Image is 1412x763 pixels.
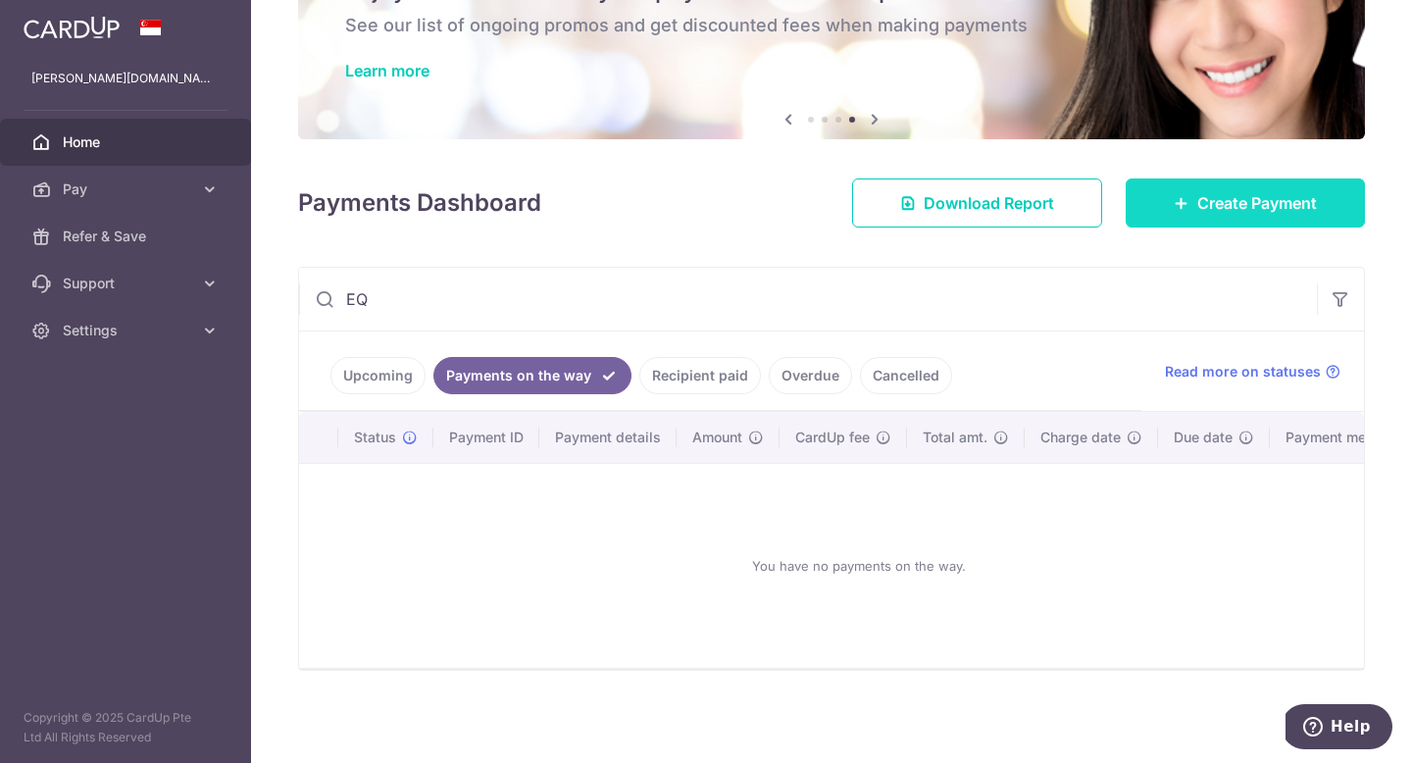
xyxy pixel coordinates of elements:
span: Amount [692,428,742,447]
p: [PERSON_NAME][DOMAIN_NAME][EMAIL_ADDRESS][PERSON_NAME][DOMAIN_NAME] [31,69,220,88]
span: Settings [63,321,192,340]
input: Search by recipient name, payment id or reference [299,268,1317,331]
span: Charge date [1040,428,1121,447]
h4: Payments Dashboard [298,185,541,221]
span: Create Payment [1197,191,1317,215]
th: Payment ID [433,412,539,463]
span: Total amt. [923,428,987,447]
a: Download Report [852,178,1102,228]
a: Recipient paid [639,357,761,394]
th: Payment details [539,412,677,463]
span: Home [63,132,192,152]
span: Support [63,274,192,293]
span: Download Report [924,191,1054,215]
h6: See our list of ongoing promos and get discounted fees when making payments [345,14,1318,37]
a: Overdue [769,357,852,394]
span: Status [354,428,396,447]
div: You have no payments on the way. [323,480,1395,652]
span: CardUp fee [795,428,870,447]
a: Payments on the way [433,357,631,394]
span: Refer & Save [63,227,192,246]
span: Read more on statuses [1165,362,1321,381]
span: Due date [1174,428,1233,447]
iframe: Opens a widget where you can find more information [1286,704,1392,753]
a: Learn more [345,61,429,80]
a: Cancelled [860,357,952,394]
img: CardUp [24,16,120,39]
a: Read more on statuses [1165,362,1340,381]
span: Pay [63,179,192,199]
a: Create Payment [1126,178,1365,228]
a: Upcoming [330,357,426,394]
